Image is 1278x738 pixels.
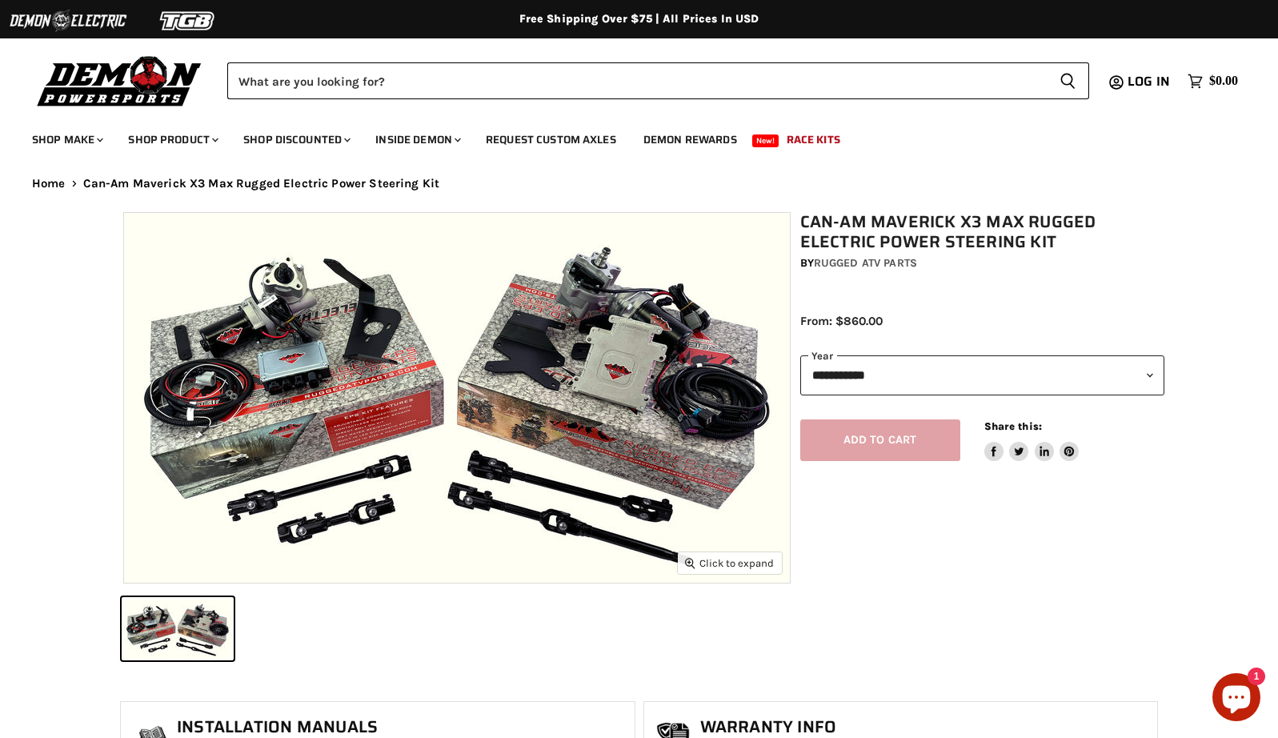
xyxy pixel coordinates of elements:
div: by [800,255,1164,272]
img: TGB Logo 2 [128,6,248,36]
img: IMAGE [124,213,790,583]
span: Can-Am Maverick X3 Max Rugged Electric Power Steering Kit [83,177,440,191]
a: Home [32,177,66,191]
a: Inside Demon [363,123,471,156]
span: From: $860.00 [800,314,883,328]
h1: Can-Am Maverick X3 Max Rugged Electric Power Steering Kit [800,212,1164,252]
img: Demon Electric Logo 2 [8,6,128,36]
span: Click to expand [685,557,774,569]
select: year [800,355,1164,395]
img: Demon Powersports [32,52,207,109]
a: Shop Product [116,123,228,156]
input: Search [227,62,1047,99]
span: Log in [1128,71,1170,91]
inbox-online-store-chat: Shopify online store chat [1208,673,1265,725]
span: Share this: [984,420,1042,432]
a: $0.00 [1180,70,1246,93]
a: Log in [1120,74,1180,89]
a: Race Kits [775,123,852,156]
a: Shop Discounted [231,123,360,156]
button: Click to expand [678,552,782,574]
h1: Warranty Info [700,718,1150,737]
a: Request Custom Axles [474,123,628,156]
ul: Main menu [20,117,1234,156]
button: Search [1047,62,1089,99]
form: Product [227,62,1089,99]
aside: Share this: [984,419,1080,462]
a: Shop Make [20,123,113,156]
a: Demon Rewards [631,123,749,156]
button: IMAGE thumbnail [122,597,234,660]
span: $0.00 [1209,74,1238,89]
h1: Installation Manuals [177,718,627,737]
span: New! [752,134,779,147]
a: Rugged ATV Parts [814,256,917,270]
